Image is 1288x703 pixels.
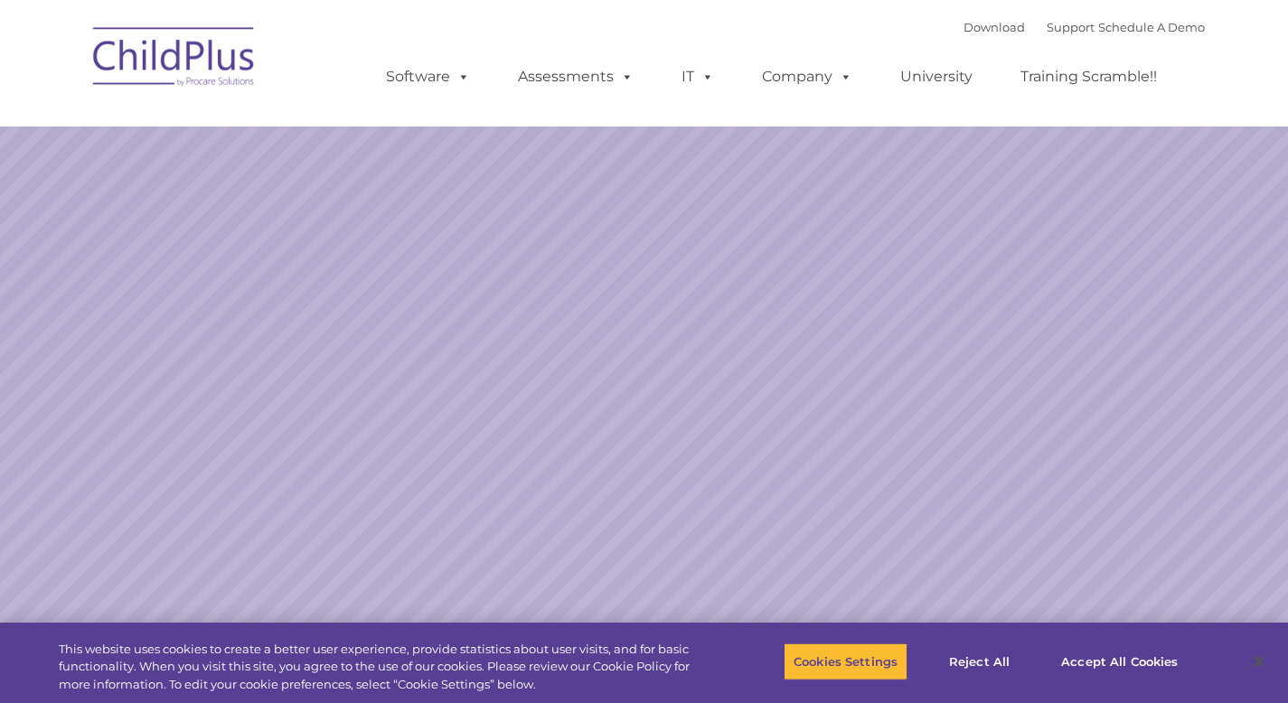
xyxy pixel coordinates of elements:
a: Support [1047,20,1095,34]
a: IT [663,59,732,95]
img: ChildPlus by Procare Solutions [84,14,265,105]
a: University [882,59,991,95]
a: Company [744,59,870,95]
button: Cookies Settings [784,642,907,680]
a: Assessments [500,59,652,95]
font: | [964,20,1205,34]
a: Schedule A Demo [1098,20,1205,34]
button: Reject All [923,642,1036,680]
a: Download [964,20,1025,34]
button: Close [1239,642,1279,681]
a: Software [368,59,488,95]
div: This website uses cookies to create a better user experience, provide statistics about user visit... [59,641,709,694]
button: Accept All Cookies [1051,642,1188,680]
a: Training Scramble!! [1002,59,1175,95]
